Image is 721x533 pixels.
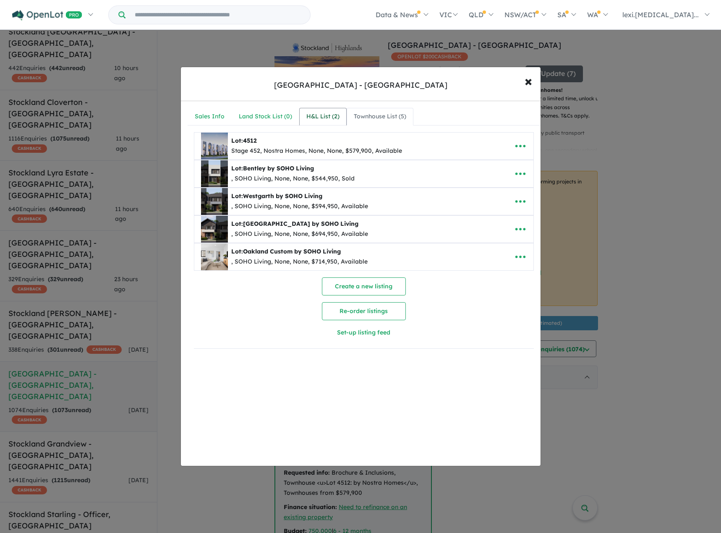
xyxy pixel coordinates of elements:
span: × [525,72,532,90]
b: Lot: [231,192,322,200]
input: Try estate name, suburb, builder or developer [127,6,308,24]
img: Stockland%20Highlands%20-%20Mickleham%20-%20Lot%20Westgarth%20Corner%20by%20SOHO%20Living___17575... [201,216,228,243]
img: Stockland%20Highlands%20-%20Mickleham%20-%20Lot%204512___1754357290.jpg [201,133,228,159]
div: Land Stock List ( 0 ) [239,112,292,122]
span: Westgarth by SOHO Living [243,192,322,200]
button: Re-order listings [322,302,406,320]
div: Townhouse List ( 5 ) [354,112,406,122]
div: , SOHO Living, None, None, $694,950, Available [231,229,368,239]
button: Set-up listing feed [279,324,449,342]
span: [GEOGRAPHIC_DATA] by SOHO Living [243,220,358,227]
div: Sales Info [195,112,225,122]
b: Lot: [231,137,257,144]
div: , SOHO Living, None, None, $714,950, Available [231,257,368,267]
b: Lot: [231,248,341,255]
div: , SOHO Living, None, None, $594,950, Available [231,201,368,212]
b: Lot: [231,165,314,172]
img: Stockland%20Highlands%20-%20Mickleham%20-%20Lot%20Westgarth%20by%20SOHO%20Living___1757555809.jpg [201,188,228,215]
div: H&L List ( 2 ) [306,112,340,122]
b: Lot: [231,220,358,227]
div: Stage 452, Nostra Homes, None, None, $579,900, Available [231,146,402,156]
img: Stockland%20Highlands%20-%20Mickleham%20-%20Lot%20Oakland%20Custom%20by%20SOHO%20Living___1757556... [201,243,228,270]
img: Openlot PRO Logo White [12,10,82,21]
button: Create a new listing [322,277,406,295]
span: lexi.[MEDICAL_DATA]... [622,10,699,19]
div: , SOHO Living, None, None, $544,950, Sold [231,174,355,184]
span: Bentley by SOHO Living [243,165,314,172]
span: Oakland Custom by SOHO Living [243,248,341,255]
div: [GEOGRAPHIC_DATA] - [GEOGRAPHIC_DATA] [274,80,447,91]
span: 4512 [243,137,257,144]
img: Stockland%20Highlands%20-%20Mickleham%20-%20Lot%20Bentley%20by%20SOHO%20Living___1757555664.jpg [201,160,228,187]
